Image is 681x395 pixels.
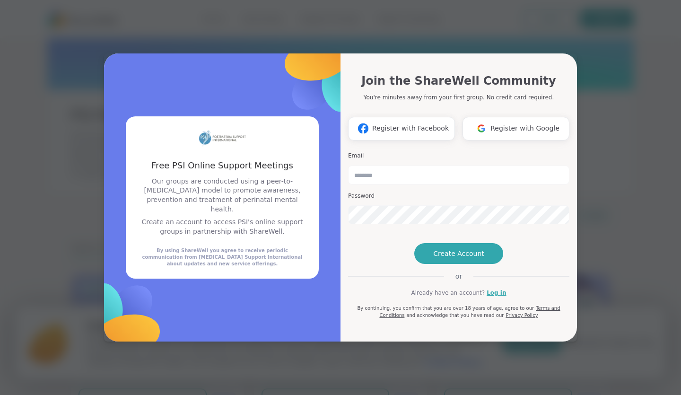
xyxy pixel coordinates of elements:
[348,192,569,200] h3: Password
[372,123,449,133] span: Register with Facebook
[379,306,560,318] a: Terms and Conditions
[414,243,503,264] button: Create Account
[137,159,307,171] h3: Free PSI Online Support Meetings
[506,313,538,318] a: Privacy Policy
[361,72,556,89] h1: Join the ShareWell Community
[463,117,569,140] button: Register with Google
[137,218,307,236] p: Create an account to access PSI's online support groups in partnership with ShareWell.
[137,247,307,267] div: By using ShareWell you agree to receive periodic communication from [MEDICAL_DATA] Support Intern...
[433,249,484,258] span: Create Account
[364,93,554,102] p: You're minutes away from your first group. No credit card required.
[472,120,490,137] img: ShareWell Logomark
[487,289,506,297] a: Log in
[411,289,485,297] span: Already have an account?
[357,306,534,311] span: By continuing, you confirm that you are over 18 years of age, agree to our
[444,272,473,281] span: or
[348,152,569,160] h3: Email
[354,120,372,137] img: ShareWell Logomark
[199,128,246,148] img: partner logo
[490,123,559,133] span: Register with Google
[406,313,504,318] span: and acknowledge that you have read our
[137,177,307,214] p: Our groups are conducted using a peer-to-[MEDICAL_DATA] model to promote awareness, prevention an...
[348,117,455,140] button: Register with Facebook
